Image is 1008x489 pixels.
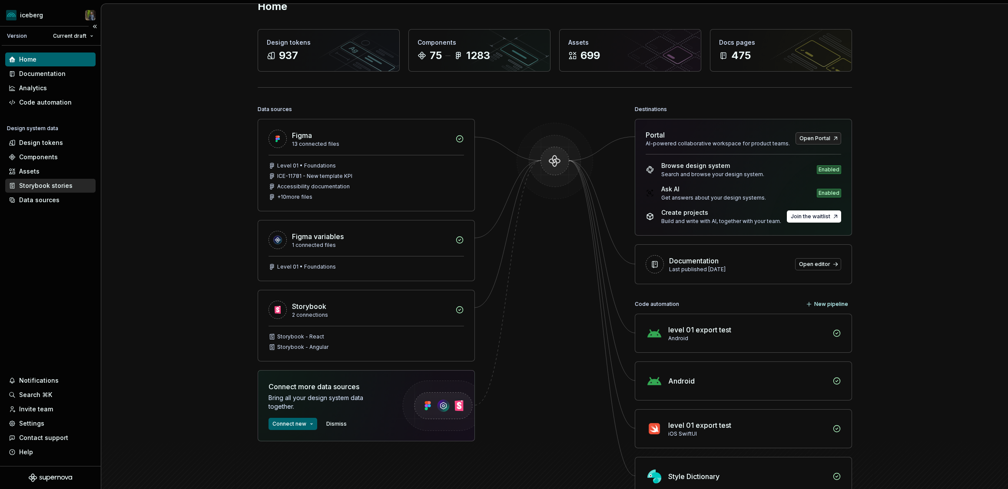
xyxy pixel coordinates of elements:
[5,431,96,445] button: Contact support
[791,213,830,220] span: Join the waitlist
[322,418,351,430] button: Dismiss
[53,33,86,39] span: Current draft
[430,49,442,62] div: 75
[661,161,764,170] div: Browse design system
[635,103,667,115] div: Destinations
[19,376,59,385] div: Notifications
[5,53,96,66] a: Home
[635,298,679,310] div: Code automation
[19,138,63,147] div: Design tokens
[7,125,58,132] div: Design system data
[661,185,766,194] div: Ask AI
[326,420,347,427] span: Dismiss
[258,103,292,115] div: Data sources
[19,448,33,456] div: Help
[20,11,43,20] div: iceberg
[2,6,99,24] button: icebergSimon Désilets
[292,141,450,148] div: 13 connected files
[85,10,96,20] img: Simon Désilets
[269,394,386,411] div: Bring all your design system data together.
[668,376,695,386] div: Android
[710,29,852,72] a: Docs pages475
[5,150,96,164] a: Components
[668,335,827,342] div: Android
[29,473,72,482] svg: Supernova Logo
[277,263,336,270] div: Level 01 • Foundations
[277,333,324,340] div: Storybook - React
[277,173,352,180] div: ICE-11781 - New template KPI
[5,445,96,459] button: Help
[279,49,298,62] div: 937
[19,55,36,64] div: Home
[292,312,450,318] div: 2 connections
[5,388,96,402] button: Search ⌘K
[7,33,27,39] div: Version
[661,171,764,178] div: Search and browse your design system.
[661,208,781,217] div: Create projects
[669,266,790,273] div: Last published [DATE]
[19,405,53,414] div: Invite team
[5,81,96,95] a: Analytics
[668,430,827,437] div: iOS SwiftUI
[5,417,96,430] a: Settings
[277,183,350,190] div: Accessibility documentation
[19,98,72,107] div: Code automation
[272,420,306,427] span: Connect new
[646,140,790,147] div: AI-powered collaborative workspace for product teams.
[817,189,841,197] div: Enabled
[269,381,386,392] div: Connect more data sources
[5,179,96,193] a: Storybook stories
[668,325,731,335] div: level 01 export test
[5,374,96,387] button: Notifications
[466,49,490,62] div: 1283
[19,84,47,92] div: Analytics
[267,38,391,47] div: Design tokens
[258,290,475,361] a: Storybook2 connectionsStorybook - ReactStorybook - Angular
[5,193,96,207] a: Data sources
[19,167,40,176] div: Assets
[277,162,336,169] div: Level 01 • Foundations
[719,38,843,47] div: Docs pages
[559,29,701,72] a: Assets699
[258,220,475,281] a: Figma variables1 connected filesLevel 01 • Foundations
[292,130,312,141] div: Figma
[19,196,60,204] div: Data sources
[799,135,830,142] span: Open Portal
[269,418,317,430] div: Connect new
[292,242,450,249] div: 1 connected files
[5,402,96,416] a: Invite team
[668,420,731,430] div: level 01 export test
[5,95,96,109] a: Code automation
[795,258,841,270] a: Open editor
[669,256,719,266] div: Documentation
[5,67,96,81] a: Documentation
[731,49,751,62] div: 475
[646,130,665,140] div: Portal
[661,194,766,201] div: Get answers about your design systems.
[568,38,692,47] div: Assets
[19,153,58,161] div: Components
[814,301,848,308] span: New pipeline
[408,29,550,72] a: Components751283
[19,181,73,190] div: Storybook stories
[796,132,841,144] a: Open Portal
[277,194,312,200] div: + 10 more files
[799,261,830,268] span: Open editor
[258,119,475,211] a: Figma13 connected filesLevel 01 • FoundationsICE-11781 - New template KPIAccessibility documentat...
[787,210,841,223] button: Join the waitlist
[580,49,600,62] div: 699
[277,344,328,351] div: Storybook - Angular
[258,29,400,72] a: Design tokens937
[292,301,326,312] div: Storybook
[5,136,96,150] a: Design tokens
[661,218,781,225] div: Build and write with AI, together with your team.
[817,165,841,174] div: Enabled
[5,164,96,178] a: Assets
[803,298,852,310] button: New pipeline
[19,391,52,399] div: Search ⌘K
[6,10,17,20] img: 418c6d47-6da6-4103-8b13-b5999f8989a1.png
[19,69,66,78] div: Documentation
[49,30,97,42] button: Current draft
[418,38,541,47] div: Components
